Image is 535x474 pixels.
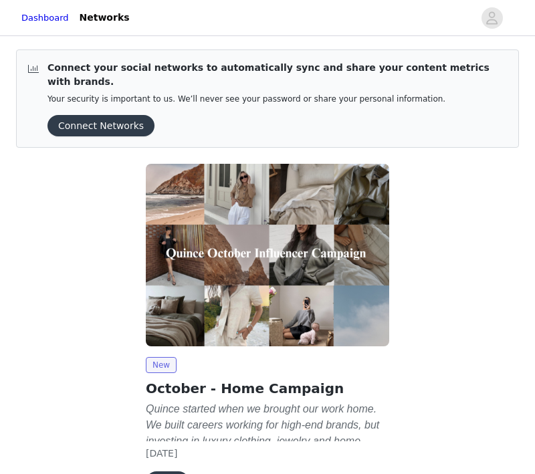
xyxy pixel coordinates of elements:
a: Dashboard [21,11,69,25]
span: New [146,357,177,373]
button: Connect Networks [47,115,154,136]
div: avatar [486,7,498,29]
p: Connect your social networks to automatically sync and share your content metrics with brands. [47,61,508,89]
a: Networks [72,3,138,33]
span: [DATE] [146,448,177,459]
img: Quince [146,164,389,346]
p: Your security is important to us. We’ll never see your password or share your personal information. [47,94,508,104]
h2: October - Home Campaign [146,378,389,398]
